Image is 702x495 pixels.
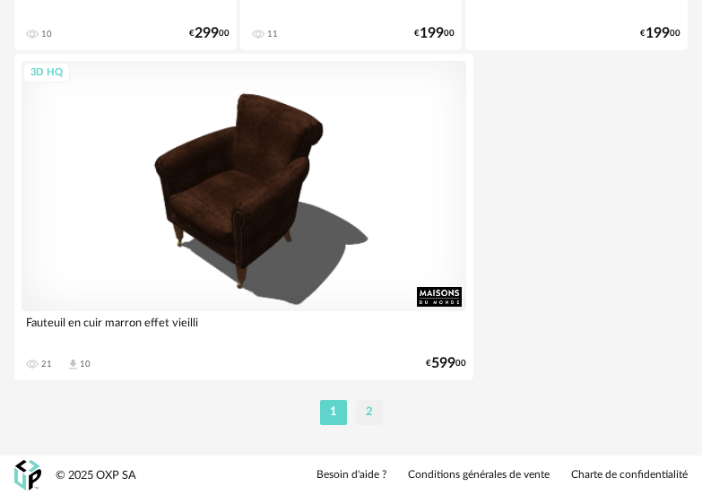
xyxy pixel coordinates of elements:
[431,358,455,369] span: 599
[56,468,136,483] div: © 2025 OXP SA
[571,468,688,482] a: Charte de confidentialité
[267,29,278,39] div: 11
[646,28,670,39] span: 199
[640,28,680,39] div: € 00
[14,460,41,491] img: OXP
[41,359,52,369] div: 21
[41,29,52,39] div: 10
[22,62,71,84] div: 3D HQ
[316,468,386,482] a: Besoin d'aide ?
[356,400,383,425] li: 2
[408,468,550,482] a: Conditions générales de vente
[320,400,347,425] li: 1
[14,54,473,380] a: 3D HQ Fauteuil en cuir marron effet vieilli 21 Download icon 10 €59900
[66,358,80,371] span: Download icon
[420,28,444,39] span: 199
[426,358,466,369] div: € 00
[22,311,466,347] div: Fauteuil en cuir marron effet vieilli
[414,28,455,39] div: € 00
[189,28,230,39] div: € 00
[195,28,219,39] span: 299
[80,359,91,369] div: 10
